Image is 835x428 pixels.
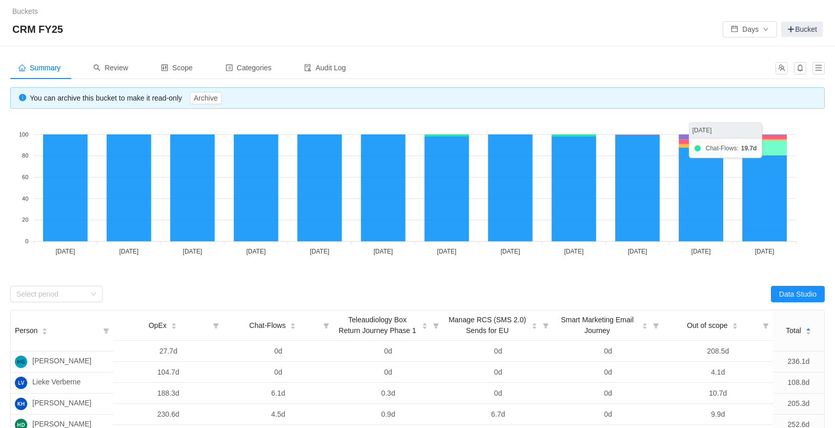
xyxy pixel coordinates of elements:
[226,64,233,71] i: icon: profile
[553,341,663,362] td: 0d
[93,64,101,71] i: icon: search
[649,310,663,340] i: icon: filter
[373,248,393,255] tspan: [DATE]
[557,315,637,336] span: Smart Marketing Email Journey
[443,362,553,383] td: 0d
[119,248,138,255] tspan: [DATE]
[223,383,333,404] td: 6.1d
[812,62,825,74] button: icon: menu
[15,325,37,336] span: Person
[32,398,91,410] span: [PERSON_NAME]
[501,248,520,255] tspan: [DATE]
[223,341,333,362] td: 0d
[663,362,773,383] td: 4.1d
[443,404,553,425] td: 6.7d
[304,64,346,72] span: Audit Log
[32,356,91,368] span: [PERSON_NAME]
[18,64,61,72] span: Summary
[12,7,38,15] a: Buckets
[437,248,456,255] tspan: [DATE]
[786,325,801,336] span: Total
[15,377,27,389] img: LV
[249,320,286,331] span: Chat-Flows
[805,330,811,334] i: icon: caret-down
[99,310,113,351] i: icon: filter
[161,64,168,71] i: icon: control
[429,310,443,340] i: icon: filter
[663,383,773,404] td: 10.7d
[333,404,443,425] td: 0.9d
[642,325,647,328] i: icon: caret-down
[223,362,333,383] td: 0d
[30,94,222,102] span: You can archive this bucket to make it read-only
[781,22,823,37] a: Bucket
[553,404,663,425] td: 0d
[443,383,553,404] td: 0d
[642,321,647,324] i: icon: caret-up
[55,248,75,255] tspan: [DATE]
[290,321,295,324] i: icon: caret-up
[113,341,223,362] td: 27.7d
[32,377,81,389] span: Lieke Verberne
[18,64,26,71] i: icon: home
[773,373,824,394] td: 108.8d
[209,310,223,340] i: icon: filter
[149,320,167,331] span: OpEx
[113,383,223,404] td: 188.3d
[539,310,553,340] i: icon: filter
[113,404,223,425] td: 230.6d
[246,248,266,255] tspan: [DATE]
[642,321,648,328] div: Sort
[90,291,96,298] i: icon: down
[22,174,28,180] tspan: 60
[19,94,26,101] i: icon: info-circle
[447,315,527,336] span: Manage RCS (SMS 2.0) Sends for EU
[443,341,553,362] td: 0d
[422,321,428,328] div: Sort
[422,321,427,324] i: icon: caret-up
[532,325,538,328] i: icon: caret-down
[333,362,443,383] td: 0d
[333,383,443,404] td: 0.3d
[553,362,663,383] td: 0d
[553,383,663,404] td: 0d
[422,325,427,328] i: icon: caret-down
[183,248,202,255] tspan: [DATE]
[42,330,48,334] i: icon: caret-down
[333,341,443,362] td: 0d
[12,21,69,37] span: CRM FY25
[290,325,295,328] i: icon: caret-down
[171,321,176,324] i: icon: caret-up
[42,326,48,329] i: icon: caret-up
[42,326,48,334] div: Sort
[171,325,176,328] i: icon: caret-down
[755,248,774,255] tspan: [DATE]
[226,64,272,72] span: Categories
[759,310,773,340] i: icon: filter
[113,362,223,383] td: 104.7d
[223,404,333,425] td: 4.5d
[532,321,538,324] i: icon: caret-up
[190,92,222,104] button: Archive
[732,321,738,328] div: Sort
[691,248,711,255] tspan: [DATE]
[776,62,788,74] button: icon: team
[22,152,28,159] tspan: 80
[732,321,738,324] i: icon: caret-up
[15,356,27,368] img: HG
[805,326,811,329] i: icon: caret-up
[93,64,128,72] span: Review
[15,398,27,410] img: KH
[773,352,824,373] td: 236.1d
[16,289,85,299] div: Select period
[337,315,417,336] span: Teleaudiology Box Return Journey Phase 1
[564,248,584,255] tspan: [DATE]
[663,341,773,362] td: 208.5d
[687,320,727,331] span: Out of scope
[319,310,333,340] i: icon: filter
[22,217,28,223] tspan: 20
[290,321,296,328] div: Sort
[773,394,824,415] td: 205.3d
[304,64,311,71] i: icon: audit
[171,321,177,328] div: Sort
